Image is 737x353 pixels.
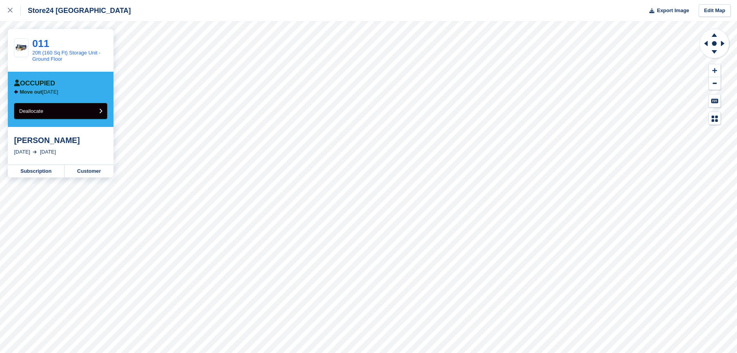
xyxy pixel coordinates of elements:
[14,90,18,94] img: arrow-left-icn-90495f2de72eb5bd0bd1c3c35deca35cc13f817d75bef06ecd7c0b315636ce7e.svg
[14,80,55,87] div: Occupied
[19,108,43,114] span: Deallocate
[65,165,114,177] a: Customer
[709,94,721,107] button: Keyboard Shortcuts
[14,136,107,145] div: [PERSON_NAME]
[32,38,49,49] a: 011
[645,4,689,17] button: Export Image
[14,43,28,53] img: 20-ft-container%20(16).jpg
[14,103,107,119] button: Deallocate
[33,150,37,154] img: arrow-right-light-icn-cde0832a797a2874e46488d9cf13f60e5c3a73dbe684e267c42b8395dfbc2abf.svg
[709,77,721,90] button: Zoom Out
[20,89,42,95] span: Move out
[14,148,30,156] div: [DATE]
[699,4,731,17] a: Edit Map
[32,50,101,62] a: 20ft (160 Sq Ft) Storage Unit - Ground Floor
[20,89,58,95] p: [DATE]
[21,6,131,15] div: Store24 [GEOGRAPHIC_DATA]
[40,148,56,156] div: [DATE]
[709,64,721,77] button: Zoom In
[8,165,65,177] a: Subscription
[657,7,689,14] span: Export Image
[709,112,721,125] button: Map Legend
